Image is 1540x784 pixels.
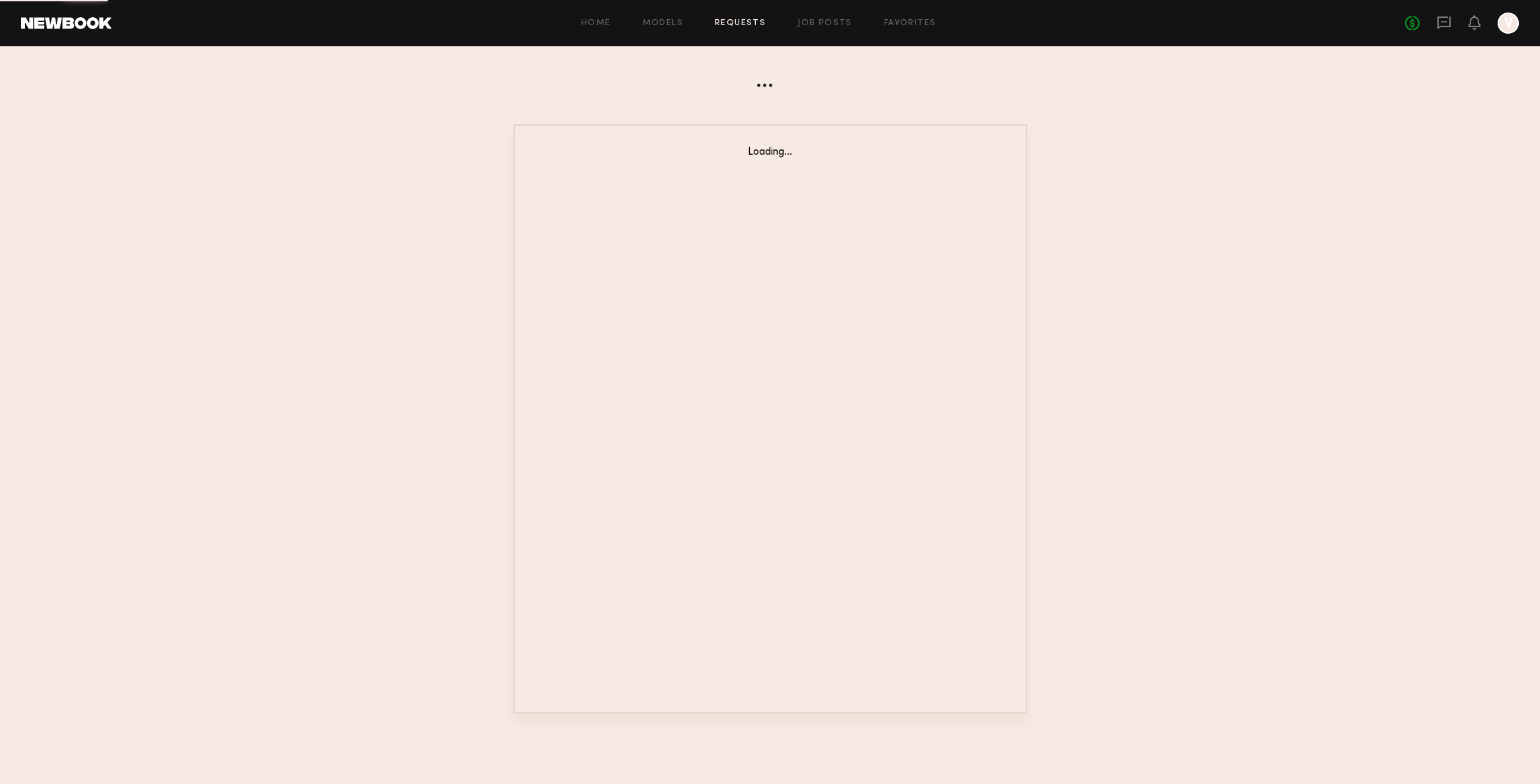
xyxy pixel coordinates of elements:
[643,19,683,28] a: Models
[715,19,766,28] a: Requests
[541,147,999,158] div: Loading...
[1498,13,1519,34] a: V
[581,19,611,28] a: Home
[884,19,936,28] a: Favorites
[514,57,1027,93] div: ...
[797,19,852,28] a: Job Posts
